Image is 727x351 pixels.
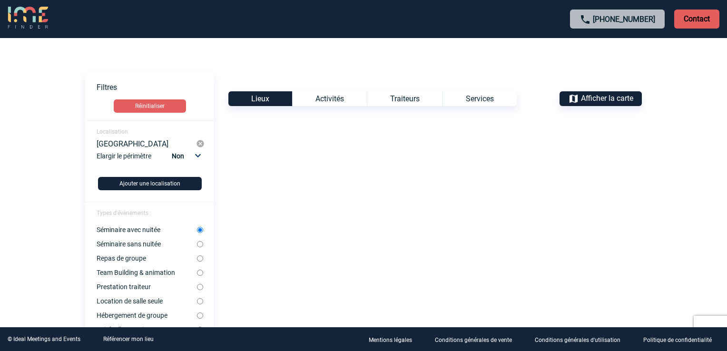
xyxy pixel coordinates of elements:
label: Prestation traiteur [97,283,197,291]
button: Ajouter une localisation [98,177,202,190]
span: Localisation [97,128,128,135]
img: cancel-24-px-g.png [196,139,205,148]
a: Conditions générales d'utilisation [527,335,636,344]
label: Séminaire avec nuitée [97,226,197,234]
div: Traiteurs [367,91,442,106]
div: Lieux [228,91,292,106]
p: Mentions légales [369,337,412,343]
div: Elargir le périmètre [97,150,205,169]
div: [GEOGRAPHIC_DATA] [97,139,196,148]
span: Types d'évènements : [97,210,151,216]
p: Contact [674,10,719,29]
a: Référencer mon lieu [103,336,154,342]
label: Repas de groupe [97,254,197,262]
span: Afficher la carte [581,94,633,103]
div: Activités [292,91,367,106]
p: Conditions générales d'utilisation [535,337,620,343]
a: Réinitialiser [85,99,214,113]
button: Réinitialiser [114,99,186,113]
a: Politique de confidentialité [636,335,727,344]
label: Hébergement de groupe [97,312,197,319]
label: Location de salle seule [97,297,197,305]
a: [PHONE_NUMBER] [593,15,655,24]
p: Conditions générales de vente [435,337,512,343]
p: Politique de confidentialité [643,337,712,343]
div: Services [442,91,517,106]
label: Team Building & animation [97,269,197,276]
img: call-24-px.png [580,14,591,25]
label: Soirée d'entreprise [97,326,197,333]
div: © Ideal Meetings and Events [8,336,80,342]
p: Filtres [97,83,214,92]
a: Mentions légales [361,335,427,344]
label: Séminaire sans nuitée [97,240,197,248]
a: Conditions générales de vente [427,335,527,344]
